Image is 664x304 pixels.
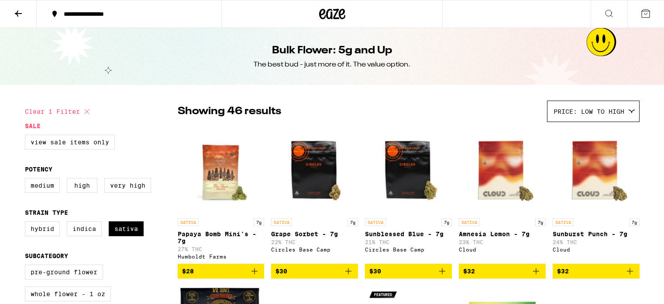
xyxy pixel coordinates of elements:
p: 7g [254,218,264,226]
label: Very High [104,178,151,193]
div: Cloud [553,247,640,252]
p: 7g [535,218,546,226]
p: 7g [629,218,640,226]
img: Circles Base Camp - Sunblessed Blue - 7g [365,126,452,214]
p: SATIVA [553,218,574,226]
p: 21% THC [365,239,452,245]
label: View Sale Items Only [25,135,115,150]
img: Humboldt Farms - Papaya Bomb Mini's - 7g [178,126,265,214]
p: Grape Sorbet - 7g [271,231,358,238]
p: SATIVA [178,218,199,226]
legend: Subcategory [25,252,68,259]
label: Indica [67,221,102,236]
button: Add to bag [271,264,358,279]
legend: Strain Type [25,209,68,216]
p: 27% THC [178,246,265,252]
p: 23% THC [459,239,546,245]
div: Humboldt Farms [178,254,265,259]
p: Sunburst Punch - 7g [553,231,640,238]
p: 7g [441,218,452,226]
legend: Potency [25,166,52,173]
p: 24% THC [553,239,640,245]
img: Cloud - Sunburst Punch - 7g [553,126,640,214]
a: Open page for Sunburst Punch - 7g from Cloud [553,126,640,264]
a: Open page for Amnesia Lemon - 7g from Cloud [459,126,546,264]
label: Medium [25,178,60,193]
p: Amnesia Lemon - 7g [459,231,546,238]
span: $28 [182,268,194,275]
button: Add to bag [365,264,452,279]
div: Circles Base Camp [271,247,358,252]
a: Open page for Sunblessed Blue - 7g from Circles Base Camp [365,126,452,264]
label: Hybrid [25,221,60,236]
a: Open page for Papaya Bomb Mini's - 7g from Humboldt Farms [178,126,265,264]
p: Sunblessed Blue - 7g [365,231,452,238]
label: Pre-ground Flower [25,265,103,280]
legend: Sale [25,122,41,129]
button: Add to bag [459,264,546,279]
span: $32 [557,268,569,275]
h1: Bulk Flower: 5g and Up [272,43,392,58]
button: Add to bag [178,264,265,279]
button: Add to bag [553,264,640,279]
span: $30 [275,268,287,275]
button: Clear 1 filter [25,101,92,122]
span: $32 [463,268,475,275]
p: SATIVA [459,218,480,226]
p: 7g [347,218,358,226]
span: Price: Low to High [554,108,624,115]
p: SATIVA [365,218,386,226]
p: Showing 46 results [178,104,281,119]
span: $30 [369,268,381,275]
p: SATIVA [271,218,292,226]
div: Circles Base Camp [365,247,452,252]
label: Whole Flower - 1 oz [25,287,111,301]
a: Open page for Grape Sorbet - 7g from Circles Base Camp [271,126,358,264]
img: Cloud - Amnesia Lemon - 7g [459,126,546,214]
p: Papaya Bomb Mini's - 7g [178,231,265,245]
label: High [67,178,97,193]
p: 22% THC [271,239,358,245]
div: Cloud [459,247,546,252]
div: The best bud - just more of it. The value option. [254,60,410,70]
label: Sativa [109,221,144,236]
img: Circles Base Camp - Grape Sorbet - 7g [271,126,358,214]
